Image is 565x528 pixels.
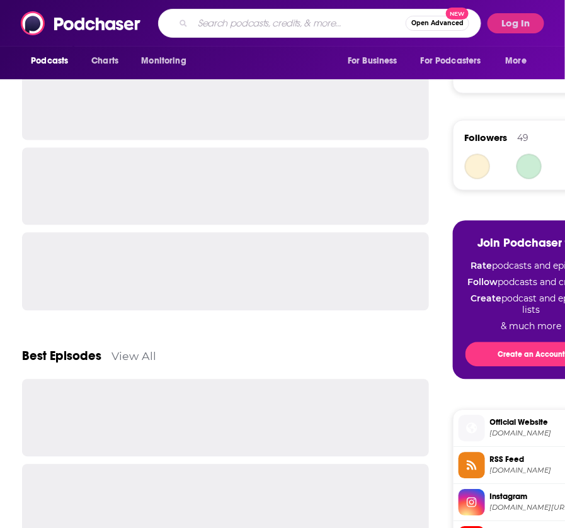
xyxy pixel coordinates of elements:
[31,52,68,70] span: Podcasts
[193,13,406,33] input: Search podcasts, credits, & more...
[406,16,469,31] button: Open AdvancedNew
[446,8,469,20] span: New
[91,52,118,70] span: Charts
[465,154,490,179] a: kim61248
[506,52,527,70] span: More
[348,52,397,70] span: For Business
[488,13,544,33] button: Log In
[132,49,202,73] button: open menu
[471,293,501,305] strong: Create
[158,9,481,38] div: Search podcasts, credits, & more...
[21,11,142,35] img: Podchaser - Follow, Share and Rate Podcasts
[467,277,498,288] strong: Follow
[518,133,529,144] div: 49
[497,49,543,73] button: open menu
[339,49,413,73] button: open menu
[141,52,186,70] span: Monitoring
[111,350,156,363] a: View All
[22,349,101,364] a: Best Episodes
[465,132,508,144] span: Followers
[411,20,464,26] span: Open Advanced
[413,49,499,73] button: open menu
[516,154,542,179] a: Smalltalks
[83,49,126,73] a: Charts
[421,52,481,70] span: For Podcasters
[471,261,493,272] strong: Rate
[22,49,84,73] button: open menu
